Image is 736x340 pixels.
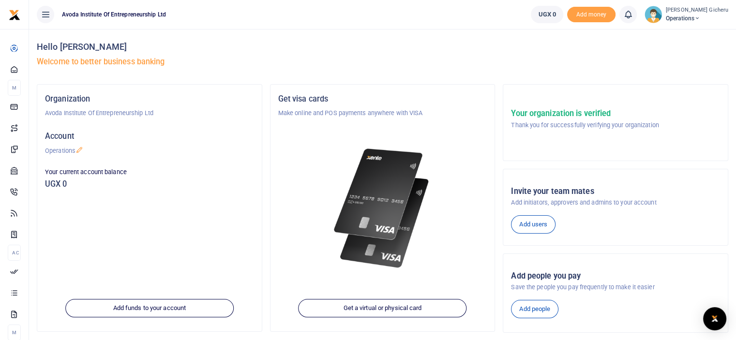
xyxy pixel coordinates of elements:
img: xente-_physical_cards.png [330,141,435,276]
p: Thank you for successfully verifying your organization [511,120,659,130]
li: M [8,80,21,96]
h5: Welcome to better business banking [37,57,728,67]
h5: Add people you pay [511,271,720,281]
p: Make online and POS payments anywhere with VISA [278,108,487,118]
a: logo-small logo-large logo-large [9,11,20,18]
a: profile-user [PERSON_NAME] Gicheru Operations [645,6,728,23]
a: Add people [511,300,558,318]
p: Add initiators, approvers and admins to your account [511,198,720,207]
h5: Invite your team mates [511,187,720,196]
div: Open Intercom Messenger [703,307,726,330]
h4: Hello [PERSON_NAME] [37,42,728,52]
h5: Get visa cards [278,94,487,104]
a: Get a virtual or physical card [299,299,467,318]
span: UGX 0 [538,10,556,19]
h5: Account [45,132,254,141]
a: Add users [511,215,556,234]
h5: UGX 0 [45,179,254,189]
p: Operations [45,146,254,156]
li: Toup your wallet [567,7,616,23]
span: Operations [666,14,728,23]
a: UGX 0 [531,6,563,23]
li: Wallet ballance [527,6,567,23]
h5: Your organization is verified [511,109,659,118]
p: Save the people you pay frequently to make it easier [511,282,720,292]
span: Add money [567,7,616,23]
p: Your current account balance [45,167,254,177]
a: Add funds to your account [65,299,234,318]
p: Avoda Institute Of Entrepreneurship Ltd [45,108,254,118]
img: profile-user [645,6,662,23]
img: logo-small [9,9,20,21]
a: Add money [567,10,616,17]
span: Avoda Institute Of Entrepreneurship Ltd [58,10,170,19]
small: [PERSON_NAME] Gicheru [666,6,728,15]
li: Ac [8,245,21,261]
h5: Organization [45,94,254,104]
